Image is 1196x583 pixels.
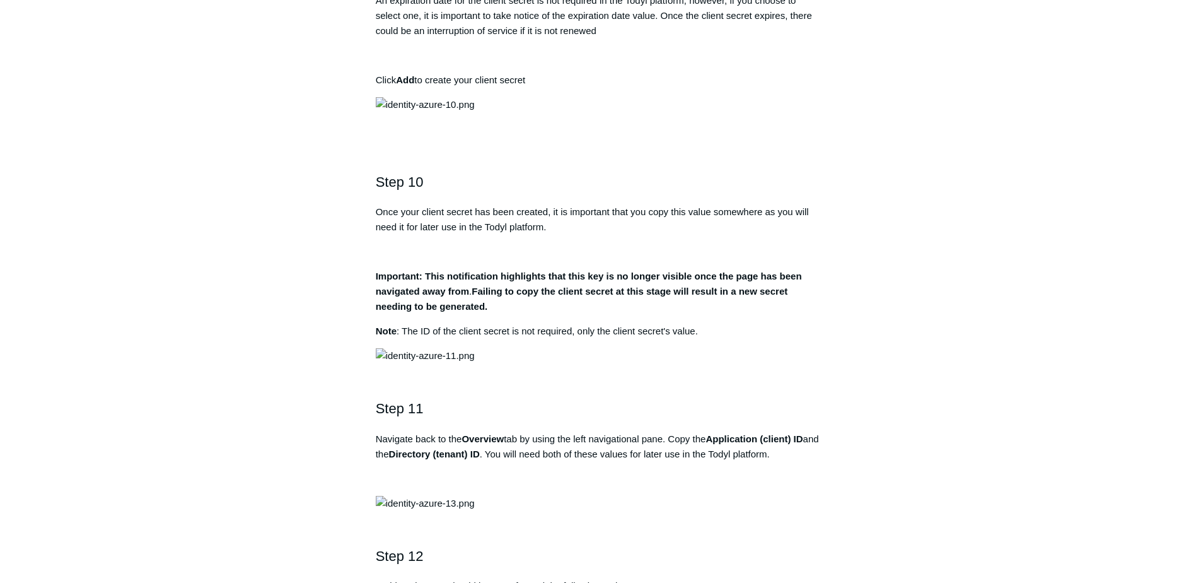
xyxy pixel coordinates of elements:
[376,73,821,88] p: Click to create your client secret
[396,74,414,85] strong: Add
[376,496,475,511] img: identity-azure-13.png
[376,545,821,567] h2: Step 12
[376,271,802,297] strong: Important: This notification highlights that this key is no longer visible once the page has been...
[376,171,821,193] h2: Step 10
[462,433,504,444] strong: Overview
[376,348,475,363] img: identity-azure-11.png
[376,432,821,462] p: Navigate back to the tab by using the left navigational pane. Copy the and the . You will need bo...
[705,433,803,444] strong: Application (client) ID
[376,269,821,314] p: .
[376,397,821,420] h2: Step 11
[376,204,821,235] p: Once your client secret has been created, it is important that you copy this value somewhere as y...
[376,324,821,339] p: : The ID of the client secret is not required, only the client secret's value.
[376,326,397,336] strong: Note
[389,449,480,459] strong: Directory (tenant) ID
[376,97,475,112] img: identity-azure-10.png
[376,286,788,312] strong: Failing to copy the client secret at this stage will result in a new secret needing to be generated.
